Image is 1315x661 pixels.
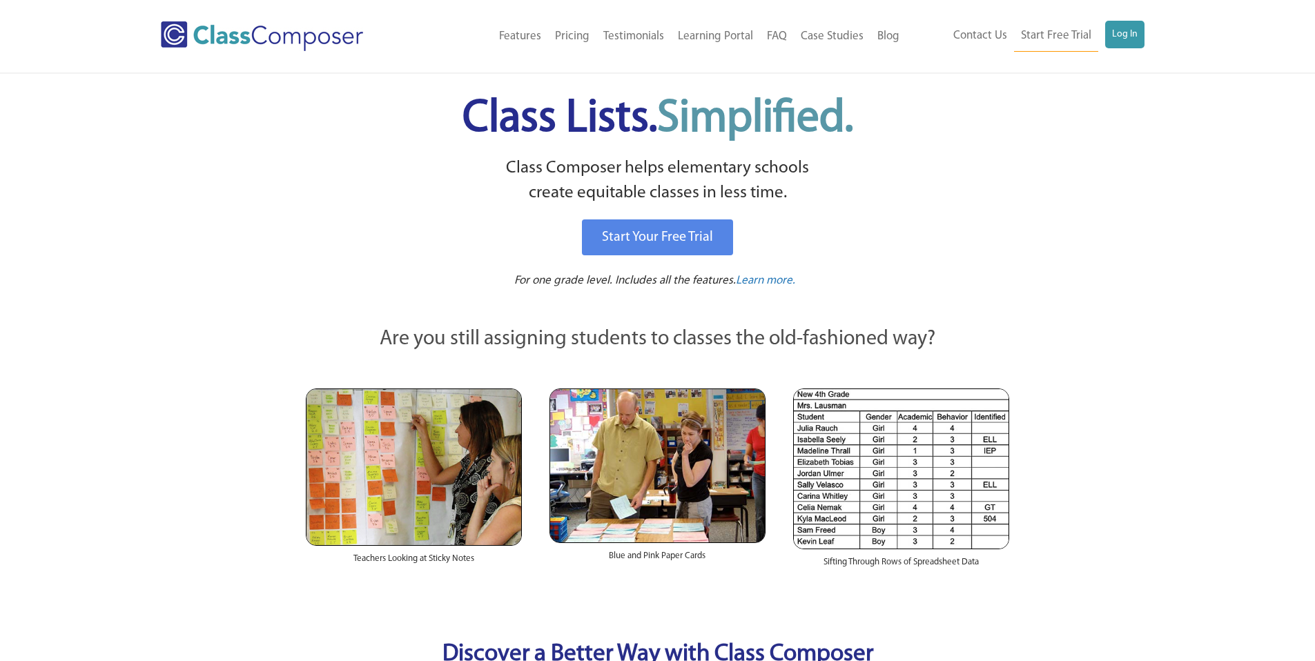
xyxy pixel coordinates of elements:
[462,97,853,141] span: Class Lists.
[793,549,1009,582] div: Sifting Through Rows of Spreadsheet Data
[304,156,1012,206] p: Class Composer helps elementary schools create equitable classes in less time.
[548,21,596,52] a: Pricing
[306,388,522,546] img: Teachers Looking at Sticky Notes
[736,275,795,286] span: Learn more.
[549,543,766,576] div: Blue and Pink Paper Cards
[946,21,1014,51] a: Contact Us
[582,219,733,255] a: Start Your Free Trial
[1014,21,1098,52] a: Start Free Trial
[514,275,736,286] span: For one grade level. Includes all the features.
[906,21,1144,52] nav: Header Menu
[602,230,713,244] span: Start Your Free Trial
[596,21,671,52] a: Testimonials
[760,21,794,52] a: FAQ
[306,324,1010,355] p: Are you still assigning students to classes the old-fashioned way?
[870,21,906,52] a: Blog
[794,21,870,52] a: Case Studies
[657,97,853,141] span: Simplified.
[793,388,1009,549] img: Spreadsheets
[492,21,548,52] a: Features
[1105,21,1144,48] a: Log In
[306,546,522,579] div: Teachers Looking at Sticky Notes
[671,21,760,52] a: Learning Portal
[161,21,363,51] img: Class Composer
[736,273,795,290] a: Learn more.
[420,21,906,52] nav: Header Menu
[549,388,766,542] img: Blue and Pink Paper Cards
